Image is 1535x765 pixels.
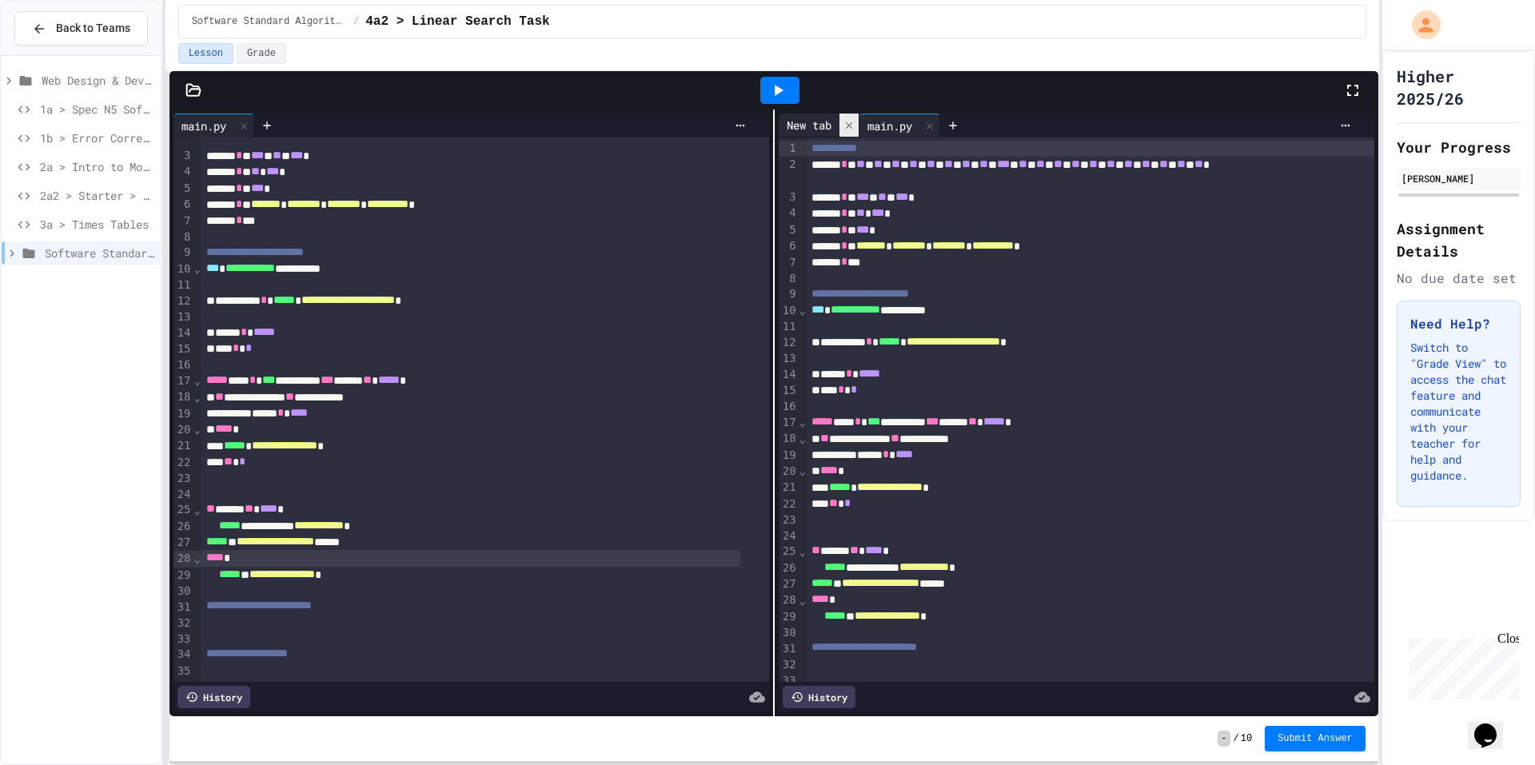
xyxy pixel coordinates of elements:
div: My Account [1395,6,1445,43]
div: 24 [779,528,799,544]
span: 3a > Times Tables [40,216,154,233]
div: 13 [779,351,799,367]
div: 4 [173,164,193,180]
div: 18 [779,431,799,447]
div: [PERSON_NAME] [1401,171,1516,185]
span: Web Design & Development [42,72,154,89]
h2: Your Progress [1397,136,1521,158]
div: 12 [173,293,193,309]
div: 11 [173,277,193,293]
span: Submit Answer [1278,732,1353,745]
div: 21 [173,438,193,454]
div: 26 [779,560,799,576]
div: 25 [173,502,193,518]
div: main.py [173,114,254,137]
div: 14 [173,325,193,341]
div: No due date set [1397,269,1521,288]
div: 28 [173,551,193,567]
div: 30 [779,625,799,641]
span: / [1234,732,1239,745]
div: 2 [779,157,799,189]
div: 23 [173,471,193,487]
div: 33 [173,632,193,647]
div: 27 [779,576,799,592]
span: 1b > Error Correction - N5 Spec [40,129,154,146]
div: 26 [173,519,193,535]
button: Back to Teams [14,11,148,46]
div: 4 [779,205,799,221]
div: 7 [779,255,799,271]
div: 34 [173,647,193,663]
div: 8 [779,271,799,287]
div: 20 [173,422,193,438]
span: Fold line [193,504,201,516]
button: Submit Answer [1265,726,1366,751]
span: Software Standard Algorithms [192,15,347,28]
span: 1a > Spec N5 Software Assignment [40,101,154,118]
span: Software Standard Algorithms [45,245,154,261]
span: Fold line [799,432,807,445]
div: 3 [173,148,193,164]
h3: Need Help? [1410,314,1507,333]
div: main.py [859,118,920,134]
span: Fold line [193,552,201,565]
span: Fold line [799,464,807,477]
div: 9 [779,286,799,302]
div: 1 [779,141,799,157]
div: 35 [173,663,193,679]
div: 11 [779,319,799,335]
div: 13 [173,309,193,325]
button: Grade [237,43,286,64]
div: 29 [779,609,799,625]
div: 8 [173,229,193,245]
div: 17 [173,373,193,389]
span: Fold line [193,391,201,404]
span: Fold line [193,374,201,387]
span: Fold line [193,262,201,275]
span: 10 [1241,732,1252,745]
p: Switch to "Grade View" to access the chat feature and communicate with your teacher for help and ... [1410,340,1507,484]
div: 25 [779,544,799,560]
div: 22 [173,455,193,471]
span: - [1218,731,1230,747]
span: Fold line [193,423,201,436]
iframe: chat widget [1468,701,1519,749]
span: 2a > Intro to Modular Programming [40,158,154,175]
div: 15 [779,383,799,399]
div: 10 [173,261,193,277]
div: 14 [779,367,799,383]
div: 33 [779,673,799,689]
div: 27 [173,535,193,551]
div: 20 [779,464,799,480]
div: 7 [173,213,193,229]
span: Fold line [799,545,807,558]
div: 19 [779,448,799,464]
div: main.py [859,114,940,137]
div: 16 [173,357,193,373]
span: Fold line [799,304,807,317]
div: 10 [779,303,799,319]
div: 28 [779,592,799,608]
div: Chat with us now!Close [6,6,110,102]
h2: Assignment Details [1397,217,1521,262]
div: New tab [779,114,859,137]
div: 5 [779,222,799,238]
div: 19 [173,406,193,422]
span: 4a2 > Linear Search Task [365,12,549,31]
div: 9 [173,245,193,261]
div: 15 [173,341,193,357]
div: 12 [779,335,799,351]
div: 23 [779,512,799,528]
span: 2a2 > Starter > Parameter Passing [40,187,154,204]
div: 17 [779,415,799,431]
div: 24 [173,487,193,503]
div: 5 [173,181,193,197]
iframe: chat widget [1402,632,1519,699]
span: / [353,15,359,28]
span: Back to Teams [56,20,130,37]
div: New tab [779,117,839,133]
span: Fold line [799,416,807,428]
button: Lesson [178,43,233,64]
span: Fold line [799,594,807,607]
h1: Higher 2025/26 [1397,65,1521,110]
